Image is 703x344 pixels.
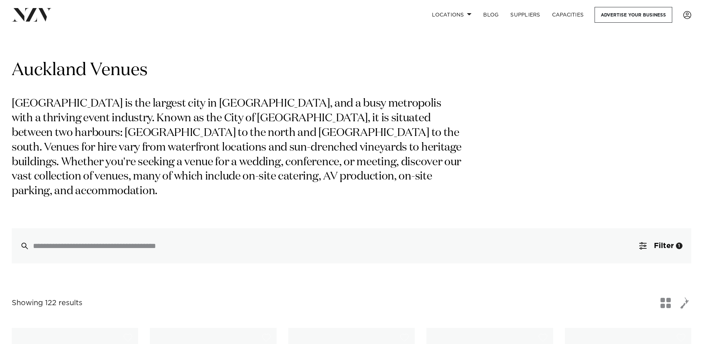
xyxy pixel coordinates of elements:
button: Filter1 [630,228,691,263]
a: Advertise your business [595,7,672,23]
p: [GEOGRAPHIC_DATA] is the largest city in [GEOGRAPHIC_DATA], and a busy metropolis with a thriving... [12,97,465,199]
div: Showing 122 results [12,297,82,309]
a: Locations [426,7,477,23]
img: nzv-logo.png [12,8,52,21]
a: SUPPLIERS [504,7,546,23]
div: 1 [676,243,682,249]
a: Capacities [546,7,590,23]
a: BLOG [477,7,504,23]
h1: Auckland Venues [12,59,691,82]
span: Filter [654,242,674,249]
